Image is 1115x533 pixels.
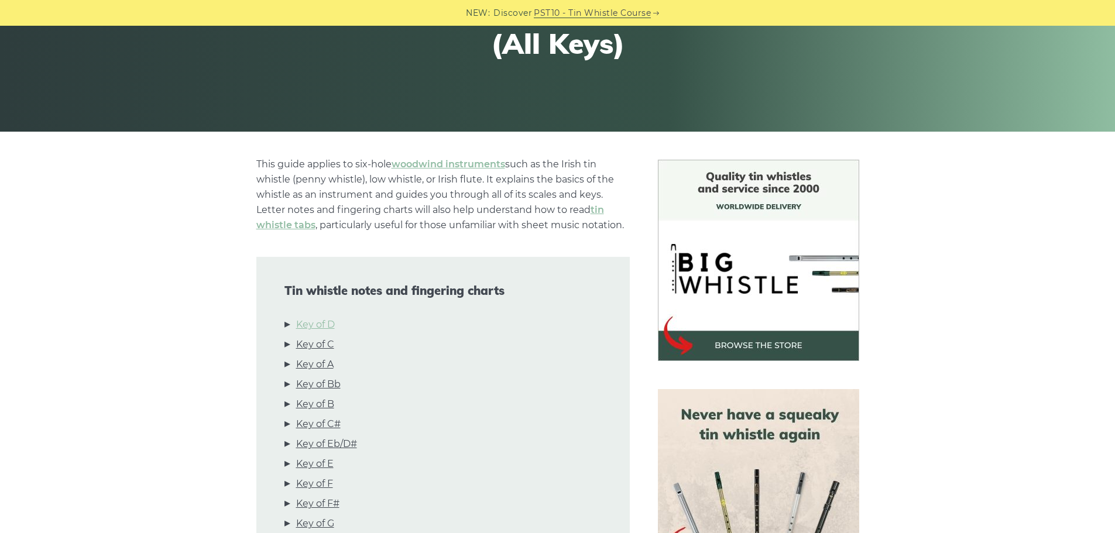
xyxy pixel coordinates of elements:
[296,337,334,352] a: Key of C
[296,436,357,452] a: Key of Eb/D#
[534,6,651,20] a: PST10 - Tin Whistle Course
[296,417,341,432] a: Key of C#
[256,157,630,233] p: This guide applies to six-hole such as the Irish tin whistle (penny whistle), low whistle, or Iri...
[296,476,333,491] a: Key of F
[296,456,334,472] a: Key of E
[296,377,341,392] a: Key of Bb
[296,397,334,412] a: Key of B
[296,317,335,332] a: Key of D
[493,6,532,20] span: Discover
[296,496,339,511] a: Key of F#
[296,357,334,372] a: Key of A
[392,159,505,170] a: woodwind instruments
[284,284,602,298] span: Tin whistle notes and fingering charts
[658,160,859,361] img: BigWhistle Tin Whistle Store
[296,516,334,531] a: Key of G
[466,6,490,20] span: NEW:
